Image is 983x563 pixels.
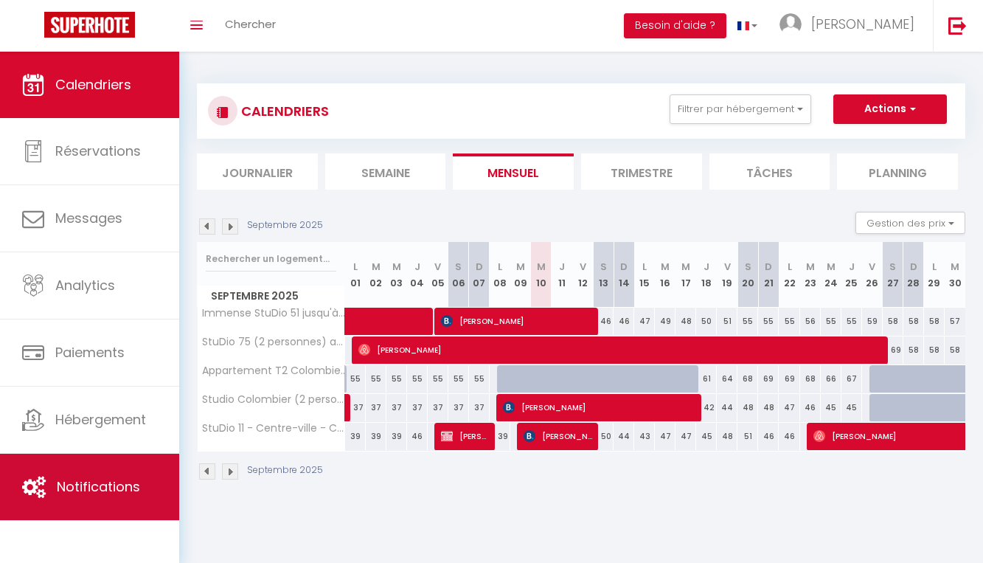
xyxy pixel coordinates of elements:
th: 14 [614,242,634,308]
abbr: V [580,260,586,274]
span: [PERSON_NAME] [441,422,489,450]
div: 66 [821,365,841,393]
abbr: M [537,260,546,274]
div: 55 [345,365,366,393]
p: Septembre 2025 [247,463,323,477]
li: Journalier [197,153,318,190]
abbr: D [910,260,917,274]
button: Filtrer par hébergement [670,94,811,124]
div: 37 [386,394,407,421]
div: 58 [883,308,903,335]
div: 55 [428,365,448,393]
abbr: L [498,260,502,274]
th: 02 [366,242,386,308]
abbr: S [455,260,462,274]
span: [PERSON_NAME] [811,15,914,33]
div: 47 [675,423,696,450]
div: 61 [696,365,717,393]
span: StuDio 11 - Centre-ville - Cozy [200,423,347,434]
img: Super Booking [44,12,135,38]
abbr: M [827,260,836,274]
span: Notifications [57,477,140,496]
div: 55 [386,365,407,393]
th: 19 [717,242,737,308]
abbr: D [620,260,628,274]
div: 48 [737,394,758,421]
div: 51 [737,423,758,450]
abbr: J [704,260,709,274]
th: 15 [634,242,655,308]
li: Trimestre [581,153,702,190]
span: Studio Colombier (2 personnes) avec vue sur mer [200,394,347,405]
div: 58 [924,308,945,335]
div: 56 [800,308,821,335]
abbr: L [932,260,937,274]
abbr: V [869,260,875,274]
div: 68 [737,365,758,393]
input: Rechercher un logement... [206,246,336,272]
th: 18 [696,242,717,308]
th: 12 [572,242,593,308]
abbr: M [516,260,525,274]
abbr: L [788,260,792,274]
p: Septembre 2025 [247,218,323,232]
th: 06 [448,242,469,308]
li: Mensuel [453,153,574,190]
th: 10 [531,242,552,308]
div: 37 [345,394,366,421]
abbr: V [434,260,441,274]
div: 39 [386,423,407,450]
span: Hébergement [55,410,146,429]
span: Messages [55,209,122,227]
div: 64 [717,365,737,393]
span: Réservations [55,142,141,160]
abbr: M [392,260,401,274]
li: Semaine [325,153,446,190]
span: Immense StuDio 51 jusqu'à 4 personnes avec vue mer [200,308,347,319]
div: 48 [758,394,779,421]
div: 51 [717,308,737,335]
div: 47 [779,394,799,421]
div: 46 [758,423,779,450]
span: [PERSON_NAME] [441,307,592,335]
div: 50 [593,423,614,450]
div: 43 [634,423,655,450]
span: Appartement T2 Colombier pour 5 personnes vue mer [200,365,347,376]
span: Chercher [225,16,276,32]
th: 17 [675,242,696,308]
img: ... [779,13,802,35]
abbr: D [476,260,483,274]
span: StuDio 75 (2 personnes) avec terrasse - vue mer [200,336,347,348]
img: logout [948,16,967,35]
div: 69 [779,365,799,393]
th: 03 [386,242,407,308]
div: 55 [366,365,386,393]
th: 05 [428,242,448,308]
div: 49 [655,308,675,335]
span: [PERSON_NAME] [358,336,881,364]
div: 46 [614,308,634,335]
th: 22 [779,242,799,308]
th: 08 [490,242,510,308]
th: 28 [903,242,924,308]
div: 37 [428,394,448,421]
div: 69 [883,336,903,364]
div: 44 [614,423,634,450]
div: 39 [366,423,386,450]
div: 58 [945,336,965,364]
div: 46 [407,423,428,450]
div: 58 [903,336,924,364]
abbr: L [642,260,647,274]
th: 25 [841,242,862,308]
span: [PERSON_NAME] [503,393,695,421]
abbr: M [661,260,670,274]
li: Tâches [709,153,830,190]
div: 55 [469,365,490,393]
span: Septembre 2025 [198,286,344,307]
div: 37 [448,394,469,421]
abbr: J [414,260,420,274]
span: [PERSON_NAME] [524,422,592,450]
th: 20 [737,242,758,308]
div: 37 [407,394,428,421]
div: 58 [924,336,945,364]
